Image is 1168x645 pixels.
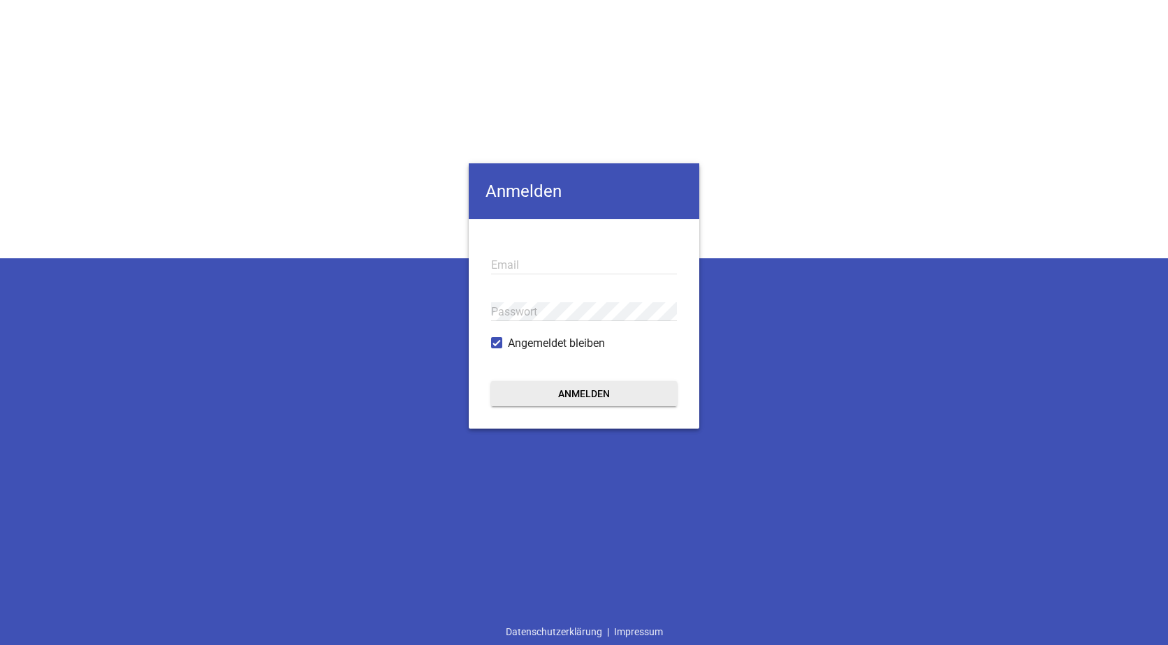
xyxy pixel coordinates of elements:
a: Impressum [609,618,668,645]
h4: Anmelden [469,163,699,219]
span: Angemeldet bleiben [508,335,605,352]
div: | [501,618,668,645]
button: Anmelden [491,381,677,406]
a: Datenschutzerklärung [501,618,607,645]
